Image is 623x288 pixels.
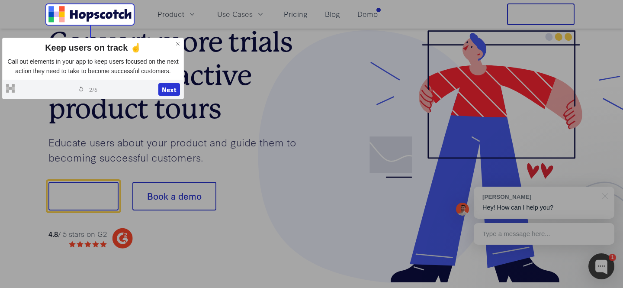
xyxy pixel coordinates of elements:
[507,3,575,25] button: Free Trial
[89,85,97,93] span: 2 / 5
[354,7,381,21] a: Demo
[217,9,253,19] span: Use Cases
[152,7,202,21] button: Product
[321,7,344,21] a: Blog
[482,193,597,201] div: [PERSON_NAME]
[158,83,180,96] button: Next
[48,229,58,239] strong: 4.8
[48,182,119,210] button: Show me!
[456,203,469,216] img: Mark Spera
[482,203,606,212] p: Hey! How can I help you?
[474,223,614,245] div: Type a message here...
[609,254,616,261] div: 1
[48,229,107,239] div: / 5 stars on G2
[157,9,184,19] span: Product
[6,42,180,54] div: Keep users on track ☝️
[48,135,311,165] p: Educate users about your product and guide them to becoming successful customers.
[48,6,132,23] a: Home
[280,7,311,21] a: Pricing
[6,57,180,76] p: Call out elements in your app to keep users focused on the next action they need to take to becom...
[132,182,216,210] button: Book a demo
[212,7,270,21] button: Use Cases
